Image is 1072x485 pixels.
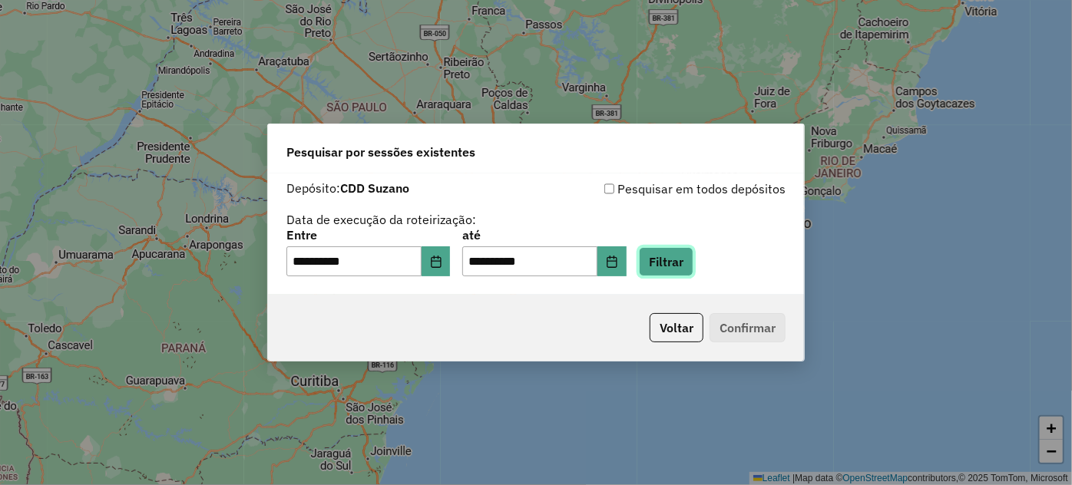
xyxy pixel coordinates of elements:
label: Data de execução da roteirização: [286,210,476,229]
label: Entre [286,226,450,244]
label: Depósito: [286,179,409,197]
div: Pesquisar em todos depósitos [536,180,786,198]
button: Filtrar [639,247,693,276]
button: Choose Date [422,246,451,277]
span: Pesquisar por sessões existentes [286,143,475,161]
label: até [462,226,626,244]
button: Voltar [650,313,703,342]
button: Choose Date [597,246,627,277]
strong: CDD Suzano [340,180,409,196]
